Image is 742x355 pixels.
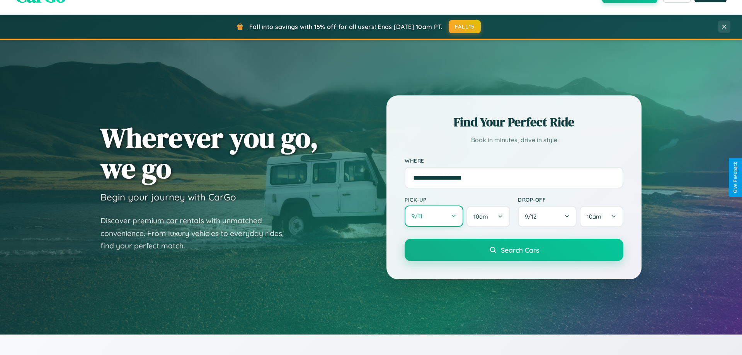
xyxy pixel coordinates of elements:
p: Book in minutes, drive in style [405,134,623,146]
button: 10am [466,206,510,227]
h3: Begin your journey with CarGo [100,191,236,203]
button: Search Cars [405,239,623,261]
label: Pick-up [405,196,510,203]
button: 10am [580,206,623,227]
button: 9/12 [518,206,577,227]
span: 10am [473,213,488,220]
span: Search Cars [501,246,539,254]
label: Where [405,157,623,164]
label: Drop-off [518,196,623,203]
p: Discover premium car rentals with unmatched convenience. From luxury vehicles to everyday rides, ... [100,214,294,252]
h1: Wherever you go, we go [100,122,318,183]
span: 10am [587,213,601,220]
button: FALL15 [449,20,481,33]
button: 9/11 [405,206,463,227]
div: Give Feedback [733,162,738,193]
span: 9 / 12 [525,213,540,220]
h2: Find Your Perfect Ride [405,114,623,131]
span: Fall into savings with 15% off for all users! Ends [DATE] 10am PT. [249,23,443,31]
span: 9 / 11 [412,212,426,220]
